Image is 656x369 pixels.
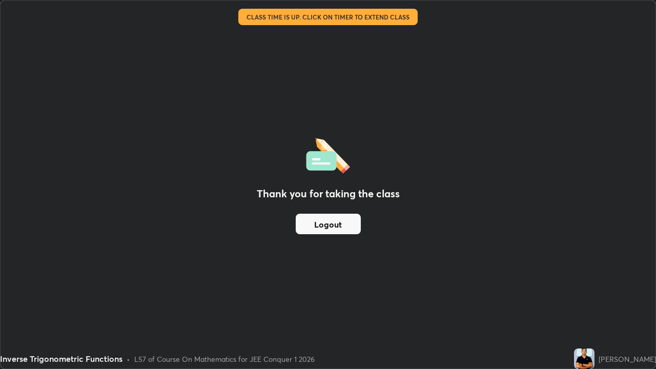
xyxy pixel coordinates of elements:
button: Logout [296,214,361,234]
h2: Thank you for taking the class [257,186,400,201]
img: 1e38c583a5a84d2d90cd8c4fa013e499.jpg [574,348,594,369]
div: • [127,354,130,364]
div: [PERSON_NAME] [599,354,656,364]
img: offlineFeedback.1438e8b3.svg [306,135,350,174]
div: L57 of Course On Mathematics for JEE Conquer 1 2026 [134,354,315,364]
